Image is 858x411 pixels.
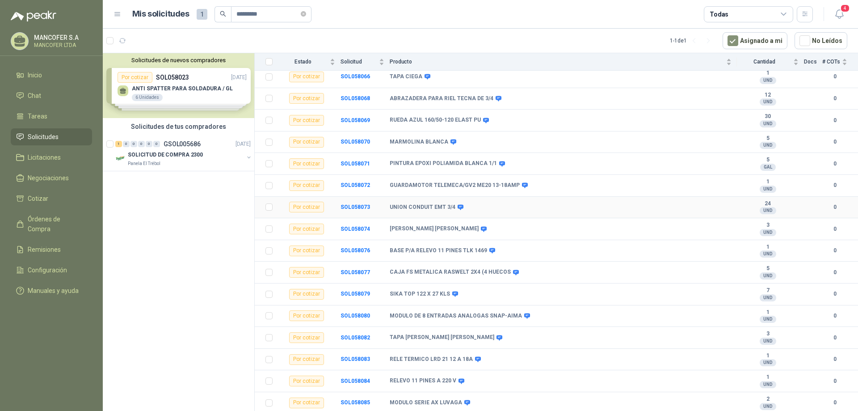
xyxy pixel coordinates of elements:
[390,53,737,71] th: Producto
[822,377,847,386] b: 0
[710,9,728,19] div: Todas
[804,53,822,71] th: Docs
[341,291,370,297] a: SOL058079
[289,398,324,408] div: Por cotizar
[390,95,493,102] b: ABRAZADERA PARA RIEL TECNA DE 3/4
[278,59,328,65] span: Estado
[289,115,324,126] div: Por cotizar
[822,225,847,233] b: 0
[146,141,152,147] div: 0
[11,211,92,237] a: Órdenes de Compra
[28,132,59,142] span: Solicitudes
[153,141,160,147] div: 0
[760,207,776,214] div: UND
[390,377,456,385] b: RELEVO 11 PINES A 220 V
[341,182,370,188] a: SOL058072
[760,186,776,193] div: UND
[341,313,370,319] a: SOL058080
[341,335,370,341] a: SOL058082
[301,11,306,17] span: close-circle
[341,226,370,232] a: SOL058074
[760,142,776,149] div: UND
[822,181,847,190] b: 0
[831,6,847,22] button: 4
[390,73,422,81] b: TAPA CIEGA
[341,95,370,102] a: SOL058068
[840,4,850,13] span: 4
[760,381,776,388] div: UND
[737,92,799,99] b: 12
[103,53,254,118] div: Solicitudes de nuevos compradoresPor cotizarSOL058023[DATE] ANTI SPATTER PARA SOLDADURA / GL6 Uni...
[28,286,79,296] span: Manuales y ayuda
[760,250,776,258] div: UND
[289,246,324,256] div: Por cotizar
[341,356,370,362] a: SOL058083
[341,204,370,210] a: SOL058073
[760,294,776,301] div: UND
[197,9,207,20] span: 1
[822,290,847,298] b: 0
[390,334,494,341] b: TAPA [PERSON_NAME] [PERSON_NAME]
[390,225,479,233] b: [PERSON_NAME] [PERSON_NAME]
[289,376,324,386] div: Por cotizar
[341,161,370,167] b: SOL058071
[737,244,799,251] b: 1
[341,139,370,145] a: SOL058070
[341,53,390,71] th: Solicitud
[289,354,324,365] div: Por cotizar
[737,222,799,229] b: 3
[795,32,847,49] button: No Leídos
[28,91,41,101] span: Chat
[289,180,324,191] div: Por cotizar
[737,287,799,294] b: 7
[289,224,324,234] div: Por cotizar
[34,42,90,48] p: MANCOFER LTDA
[341,269,370,275] a: SOL058077
[341,247,370,254] a: SOL058076
[289,137,324,148] div: Por cotizar
[390,313,522,320] b: MODULO DE 8 ENTRADAS ANALOGAS SNAP-AIMA
[115,153,126,164] img: Company Logo
[28,173,69,183] span: Negociaciones
[28,70,42,80] span: Inicio
[34,34,90,41] p: MANCOFER S.A
[341,117,370,123] a: SOL058069
[123,141,130,147] div: 0
[822,334,847,342] b: 0
[138,141,145,147] div: 0
[760,359,776,366] div: UND
[822,59,840,65] span: # COTs
[390,59,724,65] span: Producto
[289,332,324,343] div: Por cotizar
[760,98,776,106] div: UND
[341,73,370,80] b: SOL058066
[236,140,251,148] p: [DATE]
[390,117,481,124] b: RUEDA AZUL 160/50-120 ELAST PU
[128,160,160,167] p: Panela El Trébol
[390,139,448,146] b: MARMOLINA BLANCA
[220,11,226,17] span: search
[11,282,92,299] a: Manuales y ayuda
[737,309,799,316] b: 1
[760,164,776,171] div: GAL
[11,190,92,207] a: Cotizar
[289,72,324,82] div: Por cotizar
[11,108,92,125] a: Tareas
[289,93,324,104] div: Por cotizar
[289,310,324,321] div: Por cotizar
[760,403,776,410] div: UND
[130,141,137,147] div: 0
[28,214,84,234] span: Órdenes de Compra
[289,158,324,169] div: Por cotizar
[737,352,799,360] b: 1
[760,120,776,127] div: UND
[723,32,787,49] button: Asignado a mi
[822,94,847,103] b: 0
